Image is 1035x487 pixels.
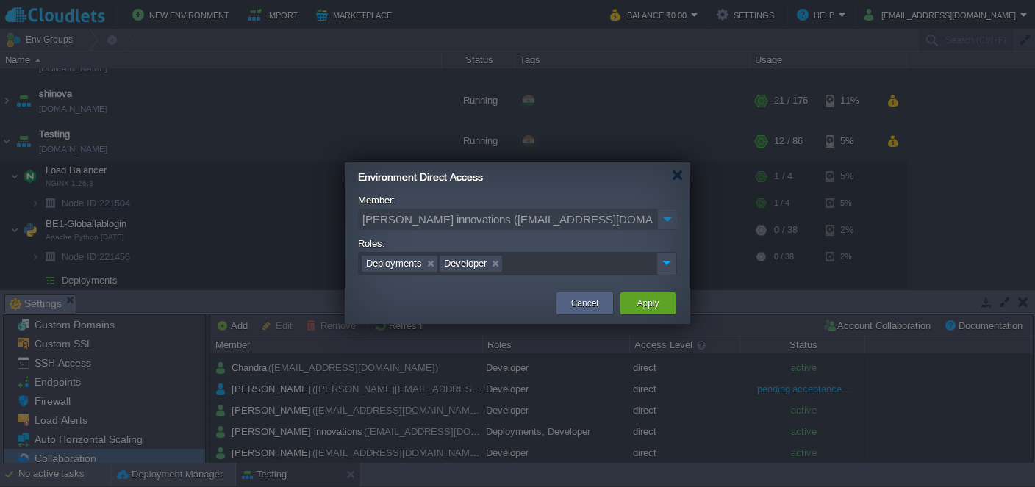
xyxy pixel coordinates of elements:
[358,192,398,208] label: Member:
[637,296,659,311] button: Apply
[440,256,502,272] li: Developer
[571,296,598,311] button: Cancel
[358,236,387,251] label: Roles:
[362,256,437,272] li: Deployments
[358,171,483,183] span: Environment Direct Access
